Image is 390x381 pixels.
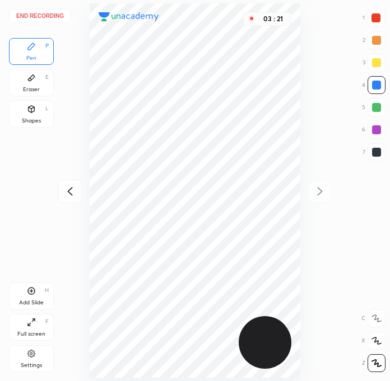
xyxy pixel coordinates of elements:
div: 03 : 21 [259,15,286,23]
div: X [361,332,386,350]
div: Pen [26,55,36,61]
div: 2 [363,31,386,49]
div: 4 [362,76,386,94]
div: 6 [362,121,386,139]
img: logo.38c385cc.svg [99,12,159,21]
div: P [45,43,49,49]
div: Z [362,354,386,372]
div: H [45,288,49,293]
div: Add Slide [19,300,44,305]
div: Shapes [22,118,41,124]
div: 3 [363,54,386,72]
div: C [361,309,386,327]
div: Eraser [23,87,40,92]
div: 1 [363,9,385,27]
button: End recording [9,9,71,22]
div: L [45,106,49,111]
div: Full screen [17,331,45,337]
div: E [45,74,49,80]
div: 7 [363,143,386,161]
div: F [45,319,49,324]
div: Settings [21,363,42,368]
div: 5 [362,98,386,116]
